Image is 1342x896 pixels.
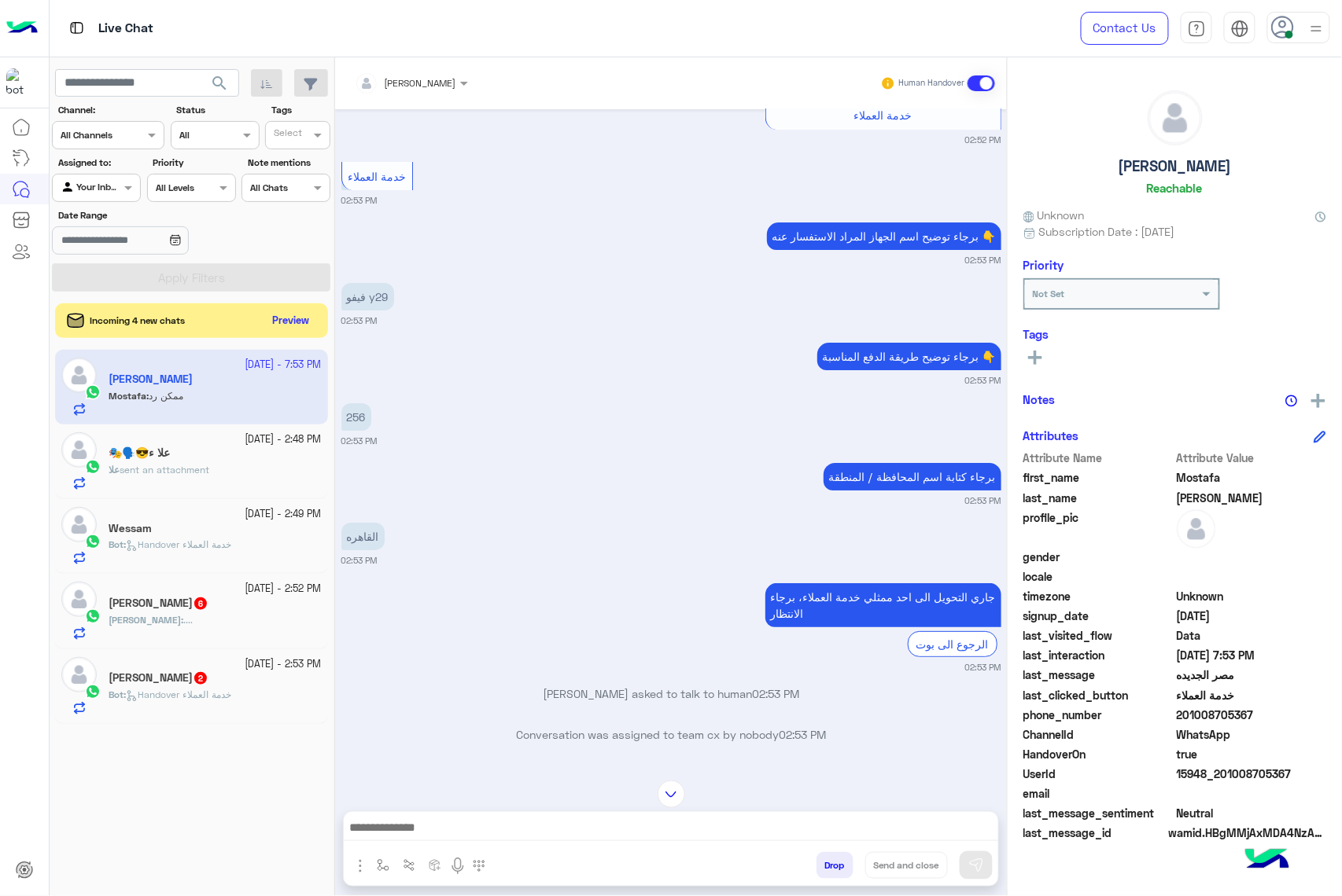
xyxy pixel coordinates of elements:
[341,685,1001,702] p: [PERSON_NAME] asked to talk to human
[1177,450,1327,466] span: Attribute Value
[765,583,1001,627] p: 12/10/2025, 2:53 PM
[1177,469,1327,486] span: Mostafa
[109,522,152,535] h5: Wessam
[767,222,1001,250] p: 12/10/2025, 2:53 PM
[968,857,984,873] img: send message
[1177,588,1327,604] span: Unknown
[126,689,231,700] span: Handover خدمة العملاء
[341,194,378,207] small: 02:53 PM
[403,859,415,872] img: Trigger scenario
[1147,181,1203,195] h6: Reachable
[865,852,948,879] button: Send and close
[779,728,826,741] span: 02:53 PM
[1177,568,1327,585] span: null
[153,156,234,170] label: Priority
[109,538,124,550] span: Bot
[1177,805,1327,821] span: 0
[348,170,406,183] span: خدمة العملاء
[965,134,1001,146] small: 02:52 PM
[109,538,126,550] b: :
[1177,627,1327,644] span: Data
[1177,509,1216,549] img: defaultAdmin.png
[1177,766,1327,782] span: 15948_201008705367
[61,582,97,617] img: defaultAdmin.png
[448,857,467,876] img: send voice note
[341,435,378,447] small: 02:53 PM
[183,614,193,626] span: ....
[1023,428,1079,442] h6: Attributes
[109,464,120,476] span: علا
[1023,805,1174,821] span: last_message_sentiment
[126,538,231,550] span: Handover خدمة العملاء
[817,343,1001,370] p: 12/10/2025, 2:53 PM
[658,780,685,808] img: scroll
[341,554,378,567] small: 02:53 PM
[341,314,378,327] small: 02:53 PM
[1023,766,1174,782] span: UserId
[854,108,912,122] span: خدمة العملاء
[1148,91,1202,145] img: defaultAdmin.png
[1177,785,1327,802] span: null
[965,661,1001,674] small: 02:53 PM
[1023,450,1174,466] span: Attribute Name
[396,852,422,878] button: Trigger scenario
[1169,824,1326,841] span: wamid.HBgMMjAxMDA4NzA1MzY3FQIAEhggQUMyMDQxNDAxREE4MUIyMzk4NzdBQUJGN0Q2QkYzRUMA
[1119,157,1232,175] h5: [PERSON_NAME]
[210,74,229,93] span: search
[1023,258,1064,272] h6: Priority
[1177,687,1327,703] span: خدمة العملاء
[1307,19,1326,39] img: profile
[1023,392,1056,406] h6: Notes
[109,614,181,626] span: [PERSON_NAME]
[194,672,207,685] span: 2
[1177,490,1327,506] span: Ali
[1023,746,1174,762] span: HandoverOn
[377,859,389,872] img: select flow
[271,103,329,117] label: Tags
[58,156,139,170] label: Assigned to:
[385,77,456,89] span: [PERSON_NAME]
[271,126,302,144] div: Select
[98,18,153,39] p: Live Chat
[85,608,101,624] img: WhatsApp
[752,687,799,700] span: 02:53 PM
[109,689,126,700] b: :
[1033,288,1065,299] b: Not Set
[1023,568,1174,585] span: locale
[1023,785,1174,802] span: email
[61,507,97,542] img: defaultAdmin.png
[422,852,448,878] button: create order
[965,254,1001,266] small: 02:53 PM
[1023,824,1166,841] span: last_message_id
[120,464,209,476] span: sent an attachment
[245,657,322,672] small: [DATE] - 2:53 PM
[1177,549,1327,565] span: null
[109,597,208,610] h5: Mahmoud
[898,77,964,90] small: Human Handover
[824,463,1001,490] p: 12/10/2025, 2:53 PM
[201,69,239,103] button: search
[6,12,38,45] img: Logo
[6,68,35,97] img: 1403182699927242
[1023,327,1326,341] h6: Tags
[61,657,97,692] img: defaultAdmin.png
[1023,627,1174,644] span: last_visited_flow
[1188,20,1206,38] img: tab
[1081,12,1169,45] a: Contact Us
[85,534,101,549] img: WhatsApp
[248,156,329,170] label: Note mentions
[908,631,997,657] div: الرجوع الى بوت
[341,523,385,550] p: 12/10/2025, 2:53 PM
[965,494,1001,507] small: 02:53 PM
[1181,12,1212,45] a: tab
[1177,707,1327,723] span: 201008705367
[1231,20,1249,38] img: tab
[58,208,234,222] label: Date Range
[1285,395,1298,407] img: notes
[176,103,257,117] label: Status
[61,432,97,468] img: defaultAdmin.png
[341,283,394,310] p: 12/10/2025, 2:53 PM
[817,852,853,879] button: Drop
[266,310,316,332] button: Preview
[109,671,208,685] h5: محمد زياد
